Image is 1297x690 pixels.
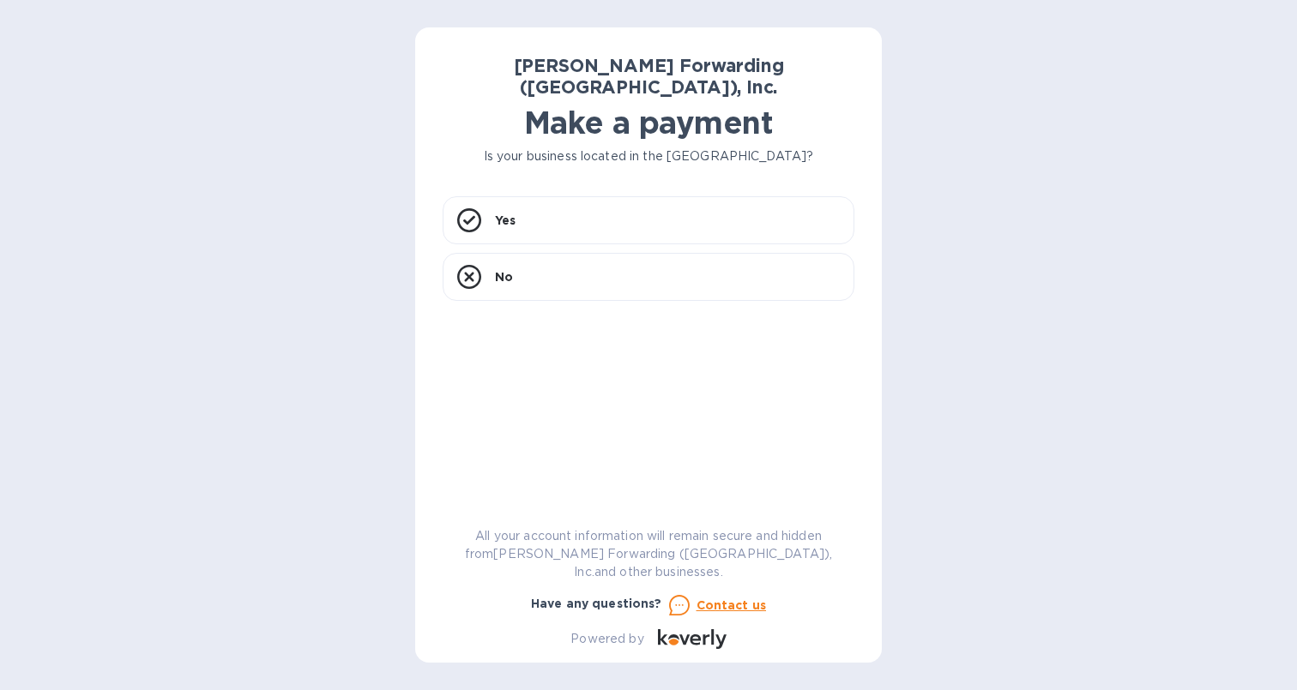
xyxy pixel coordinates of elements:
[495,212,516,229] p: Yes
[514,55,784,98] b: [PERSON_NAME] Forwarding ([GEOGRAPHIC_DATA]), Inc.
[531,597,662,610] b: Have any questions?
[495,268,513,285] p: No
[697,598,767,612] u: Contact us
[443,147,854,165] p: Is your business located in the [GEOGRAPHIC_DATA]?
[570,630,643,648] p: Powered by
[443,105,854,141] h1: Make a payment
[443,527,854,581] p: All your account information will remain secure and hidden from [PERSON_NAME] Forwarding ([GEOGRA...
